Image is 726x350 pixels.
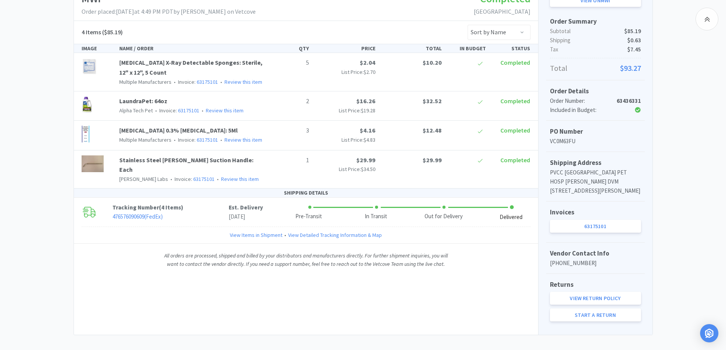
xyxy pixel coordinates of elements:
[79,44,117,53] div: IMAGE
[271,96,309,106] p: 2
[161,204,181,211] span: 4 Items
[82,27,123,37] h5: ($85.19)
[119,126,238,134] a: [MEDICAL_DATA] 0.3% [MEDICAL_DATA]: 5Ml
[119,78,171,85] span: Multiple Manufacturers
[361,166,375,173] span: $34.50
[550,126,641,137] h5: PO Number
[82,28,101,36] span: 4 Items
[169,176,173,182] span: •
[197,78,218,85] a: 63175101
[550,137,641,146] p: VC0M63FU
[178,107,199,114] a: 63175101
[295,212,322,221] div: Pre-Transit
[119,97,167,105] a: LaundraPet: 64oz
[550,86,641,96] h5: Order Details
[550,36,641,45] p: Shipping
[82,96,92,113] img: cc03c38caf7149b28ce2274c4acc3b89_16422.png
[500,156,530,164] span: Completed
[312,44,378,53] div: PRICE
[219,78,223,85] span: •
[500,97,530,105] span: Completed
[315,106,375,115] p: List Price:
[550,45,641,54] p: Tax
[550,27,641,36] p: Subtotal
[550,280,641,290] h5: Returns
[315,136,375,144] p: List Price:
[550,259,641,268] p: [PHONE_NUMBER]
[164,252,448,267] i: All orders are processed, shipped and billed by your distributors and manufacturers directly. For...
[268,44,312,53] div: QTY
[356,97,375,105] span: $16.26
[119,59,263,76] a: [MEDICAL_DATA] X-Ray Detectable Sponges: Sterile, 12" x 12", 5 Count
[423,97,442,105] span: $32.52
[216,176,220,182] span: •
[116,44,268,53] div: NAME / ORDER
[500,126,530,134] span: Completed
[119,156,253,174] a: Stainless Steel [PERSON_NAME] Suction Handle: Each
[82,7,256,17] p: Order placed: [DATE] at 4:49 PM PDT by [PERSON_NAME] on Vetcove
[364,69,375,75] span: $2.70
[550,308,641,321] a: Start a Return
[112,203,229,212] p: Tracking Number ( )
[550,62,641,74] p: Total
[219,136,223,143] span: •
[271,58,309,68] p: 5
[282,231,288,239] span: •
[356,156,375,164] span: $29.99
[423,156,442,164] span: $29.99
[119,107,153,114] span: Alpha Tech Pet
[550,105,611,115] div: Included in Budget:
[550,96,611,105] div: Order Number:
[500,59,530,66] span: Completed
[200,107,205,114] span: •
[288,231,382,239] a: View Detailed Tracking Information & Map
[119,136,171,143] span: Multiple Manufacturers
[423,126,442,134] span: $12.48
[624,27,641,36] span: $85.19
[82,155,104,172] img: 59023971aef448929d24d662361bd1fe_4494.png
[224,136,262,143] a: Review this item
[627,36,641,45] span: $0.63
[171,136,218,143] span: Invoice:
[193,176,215,182] a: 63175101
[500,213,522,222] div: Delivered
[224,78,262,85] a: Review this item
[550,207,641,217] h5: Invoices
[82,58,97,75] img: acd4f237931f47f9b5773856c299ca8c_371178.png
[360,126,375,134] span: $4.16
[112,213,163,220] a: 476576090609(FedEx)
[550,168,641,195] p: PVCC [GEOGRAPHIC_DATA] PET HOSP [PERSON_NAME] DVM [STREET_ADDRESS][PERSON_NAME]
[550,248,641,259] h5: Vendor Contact Info
[425,212,463,221] div: Out for Delivery
[74,189,538,197] div: SHIPPING DETAILS
[378,44,445,53] div: TOTAL
[700,324,718,342] div: Open Intercom Messenger
[154,107,158,114] span: •
[364,136,375,143] span: $4.83
[229,212,263,221] p: [DATE]
[445,44,489,53] div: IN BUDGET
[119,176,168,182] span: [PERSON_NAME] Labs
[153,107,199,114] span: Invoice:
[550,220,641,233] a: 63175101
[173,136,177,143] span: •
[168,176,215,182] span: Invoice:
[315,165,375,173] p: List Price:
[627,45,641,54] span: $7.45
[206,107,244,114] a: Review this item
[423,59,442,66] span: $10.20
[197,136,218,143] a: 63175101
[360,59,375,66] span: $2.04
[620,62,641,74] span: $93.27
[474,7,530,17] p: [GEOGRAPHIC_DATA]
[550,292,641,305] a: View Return Policy
[173,78,177,85] span: •
[229,203,263,212] p: Est. Delivery
[82,126,90,142] img: 2651e3361e2e4aa49f306d7a49f64e06_592137.png
[315,68,375,76] p: List Price:
[489,44,533,53] div: STATUS
[361,107,375,114] span: $19.28
[617,97,641,104] strong: 63436331
[550,158,641,168] h5: Shipping Address
[550,16,641,27] h5: Order Summary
